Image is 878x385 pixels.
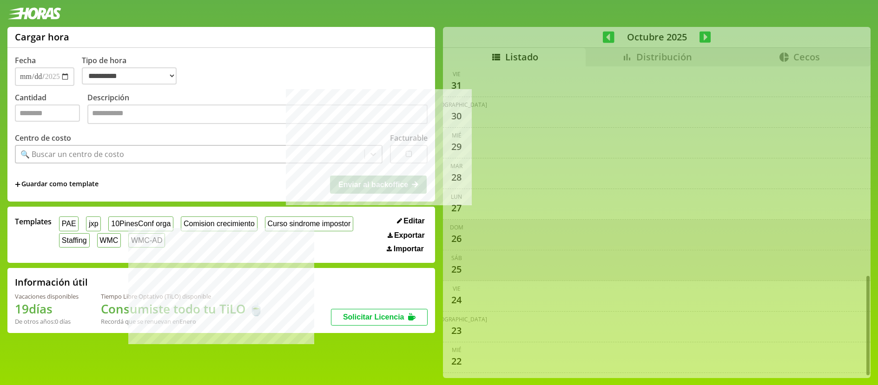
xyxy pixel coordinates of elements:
[15,55,36,65] label: Fecha
[394,231,425,240] span: Exportar
[394,216,428,226] button: Editar
[82,55,184,86] label: Tipo de hora
[108,216,173,231] button: 10PinesConf orga
[15,133,71,143] label: Centro de costo
[59,216,79,231] button: PAE
[101,317,264,326] div: Recordá que se renuevan en
[87,104,428,124] textarea: Descripción
[265,216,353,231] button: Curso sindrome impostor
[87,92,428,126] label: Descripción
[86,216,101,231] button: jxp
[82,67,177,85] select: Tipo de hora
[390,133,428,143] label: Facturable
[15,92,87,126] label: Cantidad
[179,317,196,326] b: Enero
[385,231,428,240] button: Exportar
[15,179,99,189] span: +Guardar como template
[101,292,264,300] div: Tiempo Libre Optativo (TiLO) disponible
[331,309,428,326] button: Solicitar Licencia
[15,179,20,189] span: +
[128,233,165,248] button: WMC-AD
[15,104,80,122] input: Cantidad
[343,313,404,321] span: Solicitar Licencia
[15,276,88,288] h2: Información útil
[15,31,69,43] h1: Cargar hora
[181,216,257,231] button: Comision crecimiento
[15,317,79,326] div: De otros años: 0 días
[101,300,264,317] h1: Consumiste todo tu TiLO 🍵
[7,7,61,20] img: logotipo
[394,245,424,253] span: Importar
[15,216,52,227] span: Templates
[15,292,79,300] div: Vacaciones disponibles
[20,149,124,159] div: 🔍 Buscar un centro de costo
[403,217,424,225] span: Editar
[15,300,79,317] h1: 19 días
[59,233,90,248] button: Staffing
[97,233,121,248] button: WMC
